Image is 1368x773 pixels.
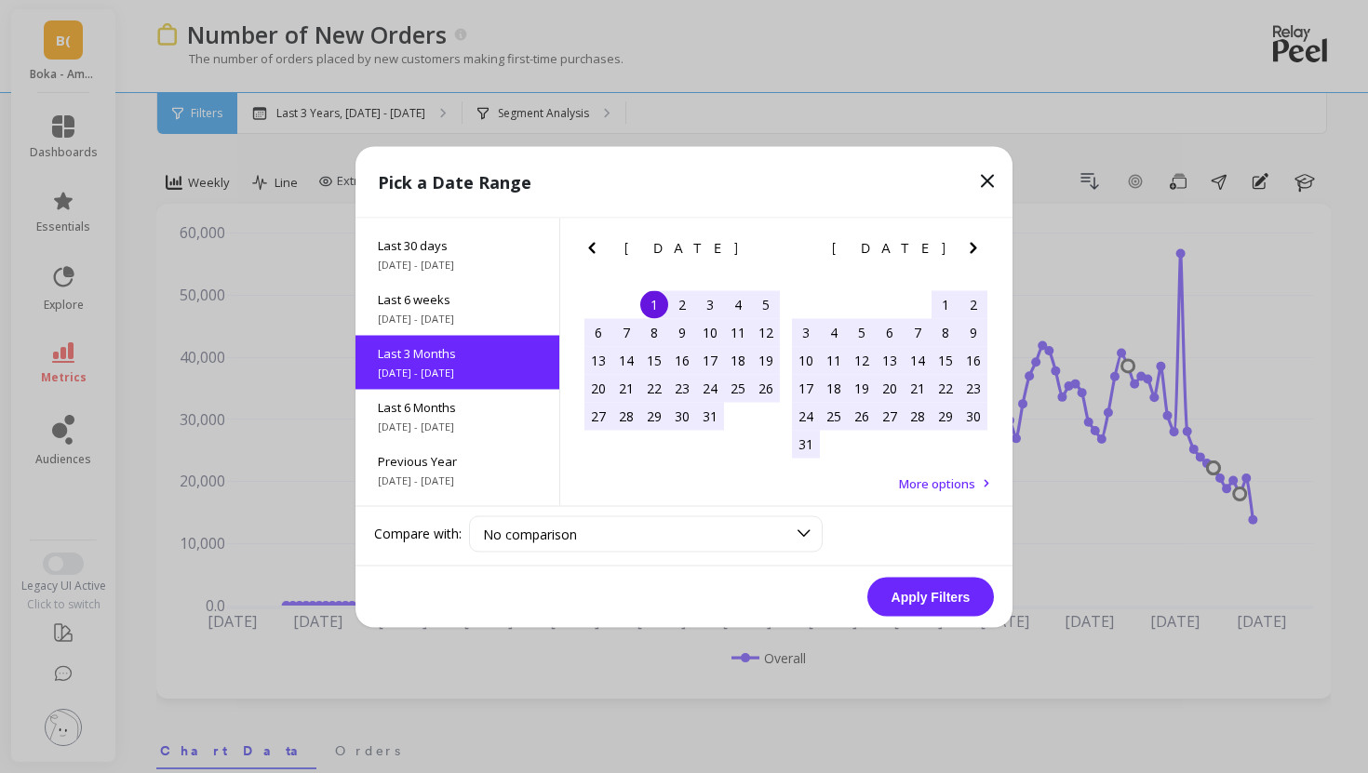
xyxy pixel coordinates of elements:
[696,318,724,346] div: Choose Thursday, July 10th, 2025
[724,290,752,318] div: Choose Friday, July 4th, 2025
[378,311,537,326] span: [DATE] - [DATE]
[483,525,577,542] span: No comparison
[848,318,876,346] div: Choose Tuesday, August 5th, 2025
[640,402,668,430] div: Choose Tuesday, July 29th, 2025
[959,346,987,374] div: Choose Saturday, August 16th, 2025
[378,419,537,433] span: [DATE] - [DATE]
[904,346,932,374] div: Choose Thursday, August 14th, 2025
[696,374,724,402] div: Choose Thursday, July 24th, 2025
[378,365,537,380] span: [DATE] - [DATE]
[962,236,992,266] button: Next Month
[755,236,785,266] button: Next Month
[876,346,904,374] div: Choose Wednesday, August 13th, 2025
[792,374,820,402] div: Choose Sunday, August 17th, 2025
[584,318,612,346] div: Choose Sunday, July 6th, 2025
[640,290,668,318] div: Choose Tuesday, July 1st, 2025
[876,374,904,402] div: Choose Wednesday, August 20th, 2025
[640,346,668,374] div: Choose Tuesday, July 15th, 2025
[581,236,610,266] button: Previous Month
[867,577,994,616] button: Apply Filters
[959,290,987,318] div: Choose Saturday, August 2nd, 2025
[959,402,987,430] div: Choose Saturday, August 30th, 2025
[899,474,975,491] span: More options
[932,318,959,346] div: Choose Friday, August 8th, 2025
[848,346,876,374] div: Choose Tuesday, August 12th, 2025
[820,318,848,346] div: Choose Monday, August 4th, 2025
[848,402,876,430] div: Choose Tuesday, August 26th, 2025
[378,236,537,253] span: Last 30 days
[584,402,612,430] div: Choose Sunday, July 27th, 2025
[378,452,537,469] span: Previous Year
[792,290,987,458] div: month 2025-08
[668,402,696,430] div: Choose Wednesday, July 30th, 2025
[792,430,820,458] div: Choose Sunday, August 31st, 2025
[876,402,904,430] div: Choose Wednesday, August 27th, 2025
[752,318,780,346] div: Choose Saturday, July 12th, 2025
[378,398,537,415] span: Last 6 Months
[752,290,780,318] div: Choose Saturday, July 5th, 2025
[959,374,987,402] div: Choose Saturday, August 23rd, 2025
[820,346,848,374] div: Choose Monday, August 11th, 2025
[612,346,640,374] div: Choose Monday, July 14th, 2025
[584,374,612,402] div: Choose Sunday, July 20th, 2025
[696,346,724,374] div: Choose Thursday, July 17th, 2025
[640,374,668,402] div: Choose Tuesday, July 22nd, 2025
[724,374,752,402] div: Choose Friday, July 25th, 2025
[724,318,752,346] div: Choose Friday, July 11th, 2025
[378,344,537,361] span: Last 3 Months
[612,374,640,402] div: Choose Monday, July 21st, 2025
[378,290,537,307] span: Last 6 weeks
[584,346,612,374] div: Choose Sunday, July 13th, 2025
[612,318,640,346] div: Choose Monday, July 7th, 2025
[792,346,820,374] div: Choose Sunday, August 10th, 2025
[378,257,537,272] span: [DATE] - [DATE]
[696,290,724,318] div: Choose Thursday, July 3rd, 2025
[904,374,932,402] div: Choose Thursday, August 21st, 2025
[959,318,987,346] div: Choose Saturday, August 9th, 2025
[876,318,904,346] div: Choose Wednesday, August 6th, 2025
[932,346,959,374] div: Choose Friday, August 15th, 2025
[374,525,462,543] label: Compare with:
[640,318,668,346] div: Choose Tuesday, July 8th, 2025
[848,374,876,402] div: Choose Tuesday, August 19th, 2025
[668,290,696,318] div: Choose Wednesday, July 2nd, 2025
[378,168,531,194] p: Pick a Date Range
[932,374,959,402] div: Choose Friday, August 22nd, 2025
[904,318,932,346] div: Choose Thursday, August 7th, 2025
[792,318,820,346] div: Choose Sunday, August 3rd, 2025
[752,346,780,374] div: Choose Saturday, July 19th, 2025
[792,402,820,430] div: Choose Sunday, August 24th, 2025
[668,346,696,374] div: Choose Wednesday, July 16th, 2025
[696,402,724,430] div: Choose Thursday, July 31st, 2025
[820,374,848,402] div: Choose Monday, August 18th, 2025
[932,290,959,318] div: Choose Friday, August 1st, 2025
[788,236,818,266] button: Previous Month
[932,402,959,430] div: Choose Friday, August 29th, 2025
[668,318,696,346] div: Choose Wednesday, July 9th, 2025
[832,240,948,255] span: [DATE]
[612,402,640,430] div: Choose Monday, July 28th, 2025
[584,290,780,430] div: month 2025-07
[752,374,780,402] div: Choose Saturday, July 26th, 2025
[668,374,696,402] div: Choose Wednesday, July 23rd, 2025
[820,402,848,430] div: Choose Monday, August 25th, 2025
[904,402,932,430] div: Choose Thursday, August 28th, 2025
[724,346,752,374] div: Choose Friday, July 18th, 2025
[624,240,741,255] span: [DATE]
[378,473,537,487] span: [DATE] - [DATE]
